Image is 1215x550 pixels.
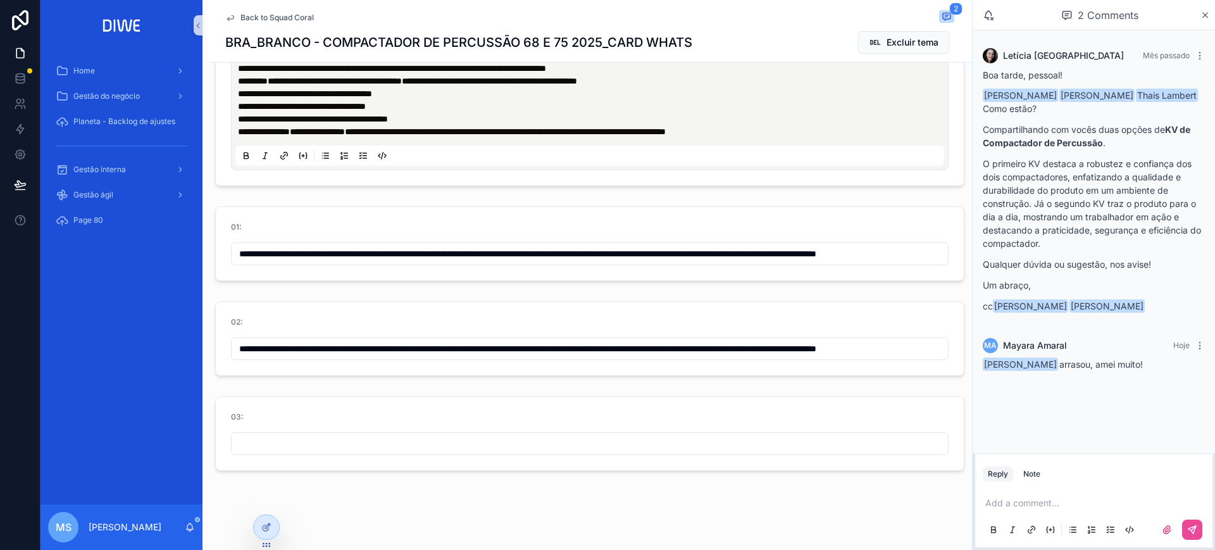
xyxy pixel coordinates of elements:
[1003,49,1124,62] span: Letícia [GEOGRAPHIC_DATA]
[48,184,195,206] a: Gestão ágil
[984,341,997,351] span: MA
[983,89,1058,102] span: [PERSON_NAME]
[983,68,1205,82] p: Boa tarde, pessoal!
[225,34,692,51] h1: BRA_BRANCO - COMPACTADOR DE PERCUSSÃO 68 E 75 2025_CARD WHATS
[887,36,938,49] span: Excluir tema
[40,51,202,248] div: scrollable content
[983,358,1058,371] span: [PERSON_NAME]
[73,116,175,127] span: Planeta - Backlog de ajustes
[231,412,244,422] span: 03:
[89,521,161,534] p: [PERSON_NAME]
[48,209,195,232] a: Page 80
[48,59,195,82] a: Home
[73,215,103,225] span: Page 80
[48,110,195,133] a: Planeta - Backlog de ajustes
[240,13,314,23] span: Back to Squad Coral
[1069,299,1145,313] span: [PERSON_NAME]
[99,15,145,35] img: App logo
[1023,469,1040,479] div: Note
[1059,89,1135,102] span: [PERSON_NAME]
[231,317,243,327] span: 02:
[949,3,963,15] span: 2
[73,190,113,200] span: Gestão ágil
[939,10,954,25] button: 2
[1018,466,1045,482] button: Note
[983,299,1205,313] p: cc
[1003,339,1067,352] span: Mayara Amaral
[56,520,72,535] span: MS
[1143,51,1190,60] span: Mês passado
[48,158,195,181] a: Gestão interna
[983,258,1205,271] p: Qualquer dúvida ou sugestão, nos avise!
[983,359,1143,370] span: arrasou, amei muito!
[225,13,314,23] a: Back to Squad Coral
[993,299,1068,313] span: [PERSON_NAME]
[1173,341,1190,350] span: Hoje
[1136,89,1198,102] span: Thais Lambert
[983,123,1205,149] p: Compartilhando com vocês duas opções de .
[983,102,1205,115] p: Como estão?
[983,157,1205,250] p: O primeiro KV destaca a robustez e confiança dos dois compactadores, enfatizando a qualidade e du...
[1078,8,1138,23] span: 2 Comments
[231,222,242,232] span: 01:
[858,31,949,54] button: Excluir tema
[73,66,95,76] span: Home
[983,278,1205,292] p: Um abraço,
[983,466,1013,482] button: Reply
[48,85,195,108] a: Gestão do negócio
[73,165,126,175] span: Gestão interna
[73,91,140,101] span: Gestão do negócio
